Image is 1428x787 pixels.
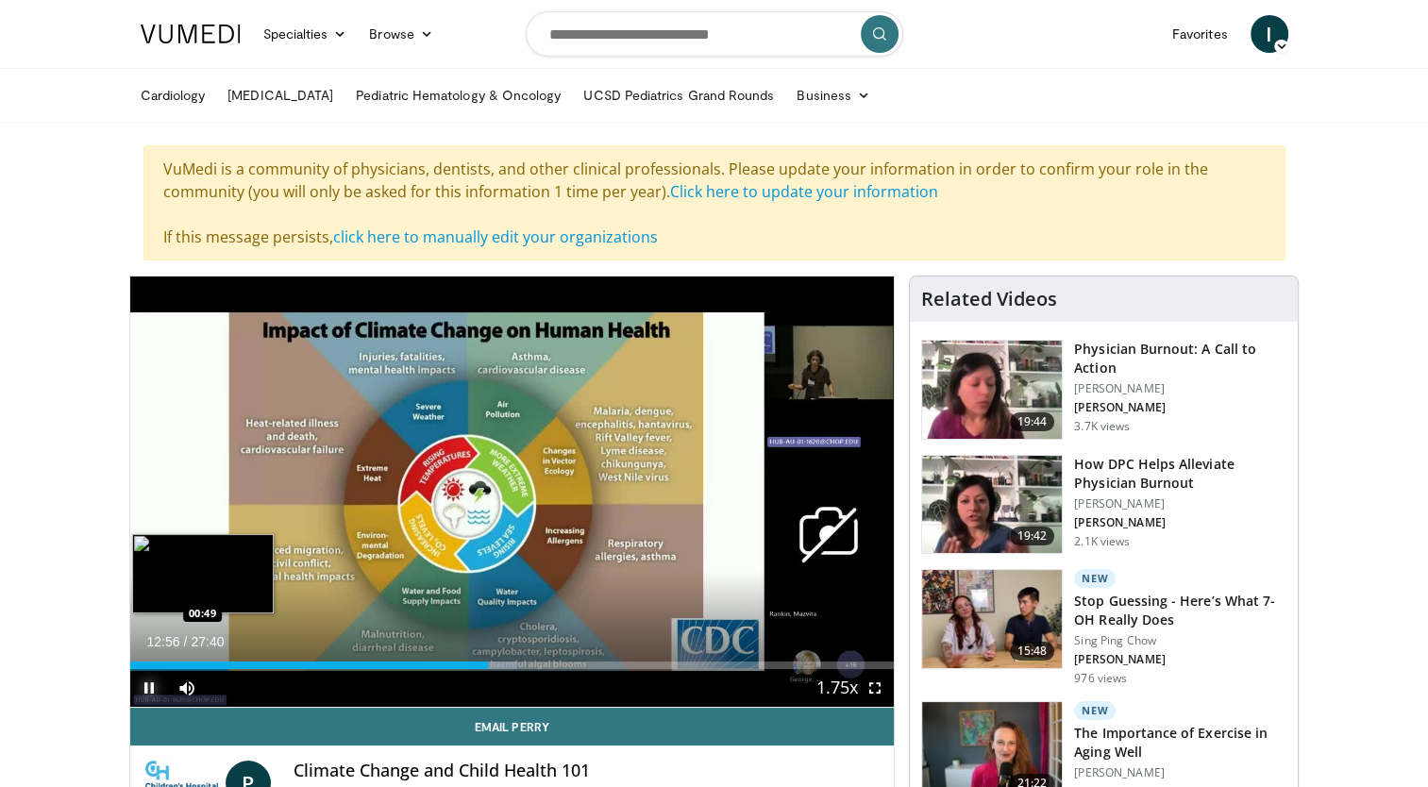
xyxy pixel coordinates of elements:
img: 74f48e99-7be1-4805-91f5-c50674ee60d2.150x105_q85_crop-smart_upscale.jpg [922,570,1062,668]
a: 19:42 How DPC Helps Alleviate Physician Burnout [PERSON_NAME] [PERSON_NAME] 2.1K views [921,455,1286,555]
div: Progress Bar [130,661,895,669]
p: [PERSON_NAME] [1074,652,1286,667]
button: Mute [168,669,206,707]
video-js: Video Player [130,276,895,708]
h3: How DPC Helps Alleviate Physician Burnout [1074,455,1286,493]
p: New [1074,569,1116,588]
a: 15:48 New Stop Guessing - Here’s What 7-OH Really Does Sing Ping Chow [PERSON_NAME] 976 views [921,569,1286,686]
h4: Related Videos [921,288,1057,310]
a: Pediatric Hematology & Oncology [344,76,572,114]
a: click here to manually edit your organizations [333,226,658,247]
h3: Stop Guessing - Here’s What 7-OH Really Does [1074,592,1286,629]
img: 8c03ed1f-ed96-42cb-9200-2a88a5e9b9ab.150x105_q85_crop-smart_upscale.jpg [922,456,1062,554]
span: 15:48 [1010,642,1055,661]
a: I [1251,15,1288,53]
p: [PERSON_NAME] [1074,400,1286,415]
img: image.jpeg [132,534,274,613]
p: Sing Ping Chow [1074,633,1286,648]
a: Specialties [252,15,359,53]
a: 19:44 Physician Burnout: A Call to Action [PERSON_NAME] [PERSON_NAME] 3.7K views [921,340,1286,440]
p: 976 views [1074,671,1127,686]
p: [PERSON_NAME] [1074,496,1286,511]
a: [MEDICAL_DATA] [216,76,344,114]
span: 19:42 [1010,527,1055,545]
p: 2.1K views [1074,534,1130,549]
p: [PERSON_NAME] [1074,515,1286,530]
h3: Physician Burnout: A Call to Action [1074,340,1286,377]
a: Cardiology [129,76,217,114]
button: Fullscreen [856,669,894,707]
span: / [184,634,188,649]
button: Pause [130,669,168,707]
a: Favorites [1161,15,1239,53]
p: [PERSON_NAME] [1074,765,1286,780]
img: VuMedi Logo [141,25,241,43]
a: Business [785,76,882,114]
img: ae962841-479a-4fc3-abd9-1af602e5c29c.150x105_q85_crop-smart_upscale.jpg [922,341,1062,439]
input: Search topics, interventions [526,11,903,57]
h3: The Importance of Exercise in Aging Well [1074,724,1286,762]
a: Click here to update your information [670,181,938,202]
span: 12:56 [147,634,180,649]
span: 19:44 [1010,412,1055,431]
p: [PERSON_NAME] [1074,381,1286,396]
span: 27:40 [191,634,224,649]
p: New [1074,701,1116,720]
a: Browse [358,15,445,53]
a: UCSD Pediatrics Grand Rounds [572,76,785,114]
div: VuMedi is a community of physicians, dentists, and other clinical professionals. Please update yo... [143,145,1285,260]
h4: Climate Change and Child Health 101 [294,761,879,781]
p: 3.7K views [1074,419,1130,434]
button: Playback Rate [818,669,856,707]
a: Email Perry [130,708,895,745]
